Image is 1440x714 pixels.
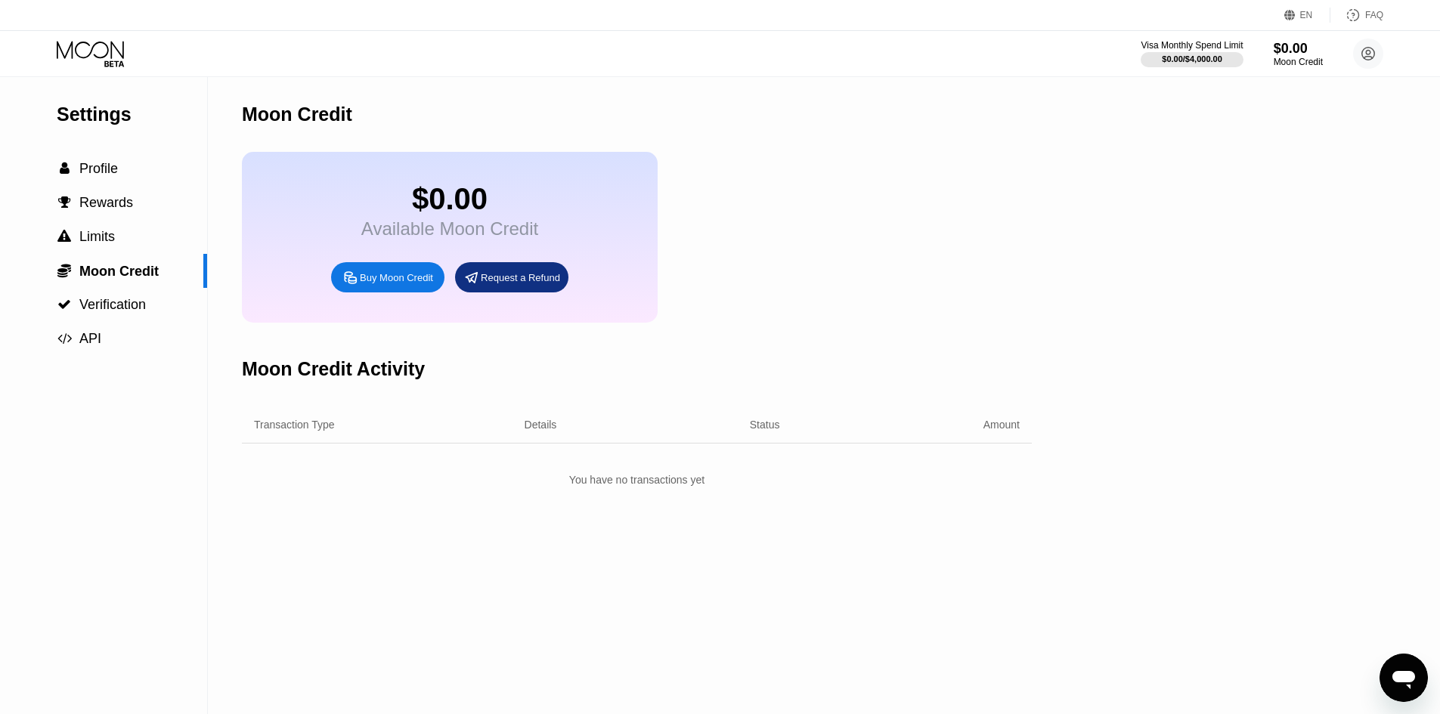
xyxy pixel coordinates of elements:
iframe: Кнопка запуска окна обмена сообщениями [1380,654,1428,702]
div:  [57,263,72,278]
div:  [57,196,72,209]
div: FAQ [1365,10,1383,20]
div: You have no transactions yet [242,466,1032,493]
div: Moon Credit [242,104,352,125]
div: Available Moon Credit [361,218,538,240]
div: EN [1284,8,1330,23]
div: Visa Monthly Spend Limit$0.00/$4,000.00 [1141,40,1243,67]
div:  [57,298,72,311]
div: Moon Credit [1274,57,1323,67]
div: $0.00 [361,182,538,216]
div: Visa Monthly Spend Limit [1141,40,1243,51]
div: $0.00 / $4,000.00 [1162,54,1222,63]
span:  [57,332,72,345]
span: Profile [79,161,118,176]
div: Amount [983,419,1020,431]
span: Limits [79,229,115,244]
span:  [57,230,71,243]
div: Buy Moon Credit [360,271,433,284]
div:  [57,230,72,243]
span: API [79,331,101,346]
span:  [57,298,71,311]
span: Moon Credit [79,264,159,279]
div: EN [1300,10,1313,20]
span:  [60,162,70,175]
div: Buy Moon Credit [331,262,444,292]
div: Settings [57,104,207,125]
div: Status [750,419,780,431]
div: Details [525,419,557,431]
div: $0.00 [1274,41,1323,57]
span:  [58,196,71,209]
span: Verification [79,297,146,312]
span: Rewards [79,195,133,210]
div: Moon Credit Activity [242,358,425,380]
div: $0.00Moon Credit [1274,41,1323,67]
div: Request a Refund [455,262,568,292]
div: Transaction Type [254,419,335,431]
span:  [57,263,71,278]
div:  [57,162,72,175]
div: FAQ [1330,8,1383,23]
div: Request a Refund [481,271,560,284]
